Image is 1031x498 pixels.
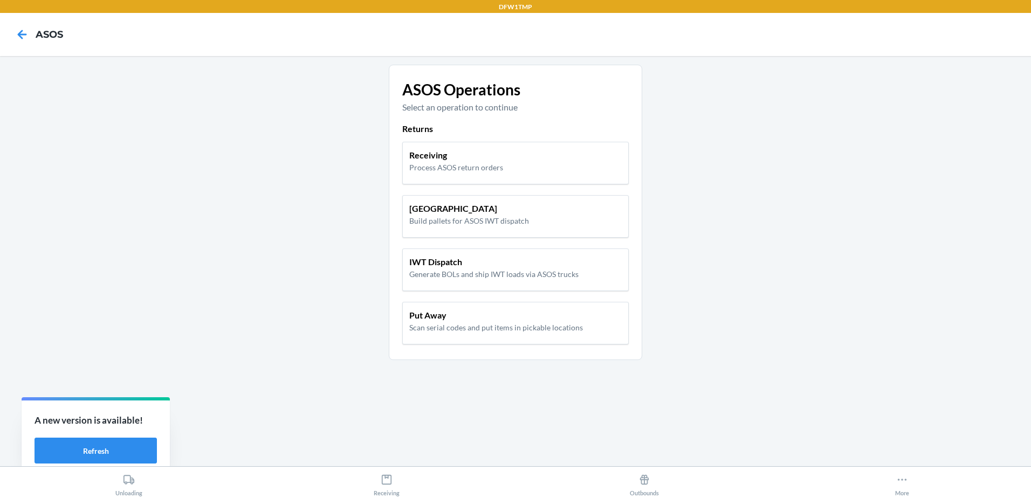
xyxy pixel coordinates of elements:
p: ASOS Operations [402,78,629,101]
p: Scan serial codes and put items in pickable locations [409,322,583,333]
div: More [895,469,909,496]
p: [GEOGRAPHIC_DATA] [409,202,529,215]
p: A new version is available! [35,413,157,427]
p: IWT Dispatch [409,255,579,268]
h4: ASOS [36,27,63,41]
p: DFW1TMP [499,2,532,12]
button: More [773,467,1031,496]
p: Process ASOS return orders [409,162,503,173]
button: Receiving [258,467,515,496]
button: Refresh [35,438,157,464]
p: Build pallets for ASOS IWT dispatch [409,215,529,226]
p: Receiving [409,149,503,162]
p: Put Away [409,309,583,322]
div: Receiving [374,469,400,496]
p: Returns [402,122,629,135]
p: Generate BOLs and ship IWT loads via ASOS trucks [409,268,579,280]
p: Select an operation to continue [402,101,629,114]
div: Unloading [115,469,142,496]
button: Outbounds [515,467,773,496]
div: Outbounds [630,469,659,496]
